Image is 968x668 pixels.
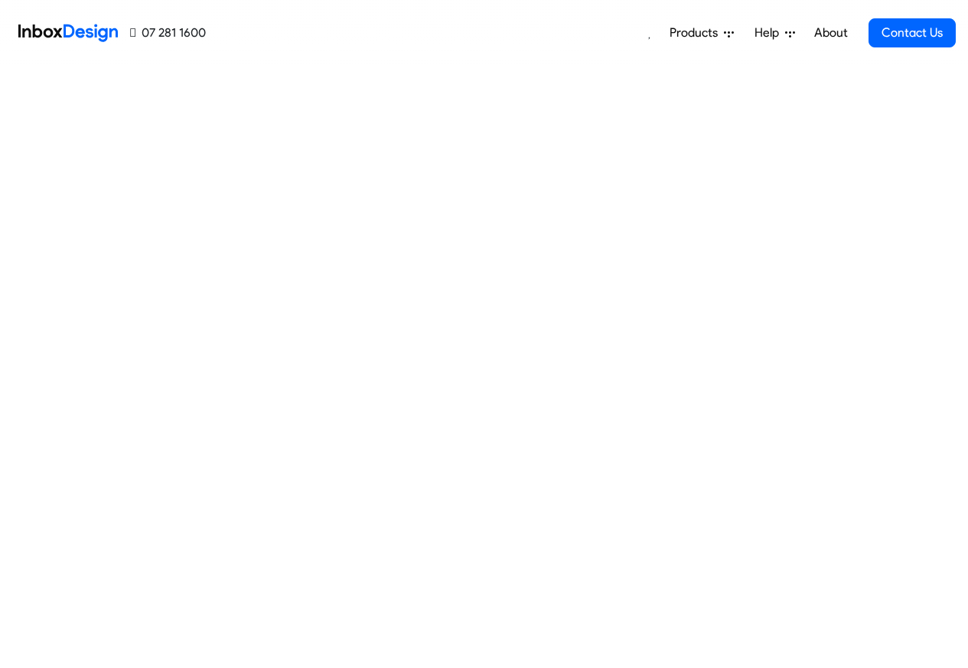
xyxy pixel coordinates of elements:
a: Help [748,18,801,48]
a: 07 281 1600 [130,24,206,42]
a: Contact Us [869,18,956,47]
a: Products [663,18,740,48]
span: Products [670,24,724,42]
span: Help [755,24,785,42]
a: About [810,18,852,48]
